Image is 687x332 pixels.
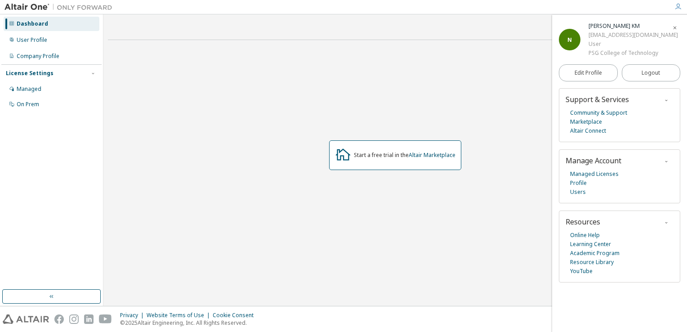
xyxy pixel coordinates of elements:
[589,22,678,31] div: Nivedha KM
[147,312,213,319] div: Website Terms of Use
[570,170,619,179] a: Managed Licenses
[589,31,678,40] div: [EMAIL_ADDRESS][DOMAIN_NAME]
[409,151,455,159] a: Altair Marketplace
[17,101,39,108] div: On Prem
[120,319,259,327] p: © 2025 Altair Engineering, Inc. All Rights Reserved.
[566,156,621,166] span: Manage Account
[559,64,618,81] a: Edit Profile
[566,217,600,227] span: Resources
[17,53,59,60] div: Company Profile
[570,179,587,188] a: Profile
[589,49,678,58] div: PSG College of Technology
[3,314,49,324] img: altair_logo.svg
[84,314,94,324] img: linkedin.svg
[566,94,629,104] span: Support & Services
[6,70,54,77] div: License Settings
[213,312,259,319] div: Cookie Consent
[567,36,572,44] span: N
[99,314,112,324] img: youtube.svg
[570,188,586,197] a: Users
[570,258,614,267] a: Resource Library
[17,36,47,44] div: User Profile
[4,3,117,12] img: Altair One
[570,126,606,135] a: Altair Connect
[17,85,41,93] div: Managed
[589,40,678,49] div: User
[17,20,48,27] div: Dashboard
[570,117,602,126] a: Marketplace
[642,68,660,77] span: Logout
[120,312,147,319] div: Privacy
[570,231,600,240] a: Online Help
[570,267,593,276] a: YouTube
[622,64,681,81] button: Logout
[69,314,79,324] img: instagram.svg
[575,69,602,76] span: Edit Profile
[54,314,64,324] img: facebook.svg
[570,108,627,117] a: Community & Support
[354,152,455,159] div: Start a free trial in the
[570,249,620,258] a: Academic Program
[570,240,611,249] a: Learning Center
